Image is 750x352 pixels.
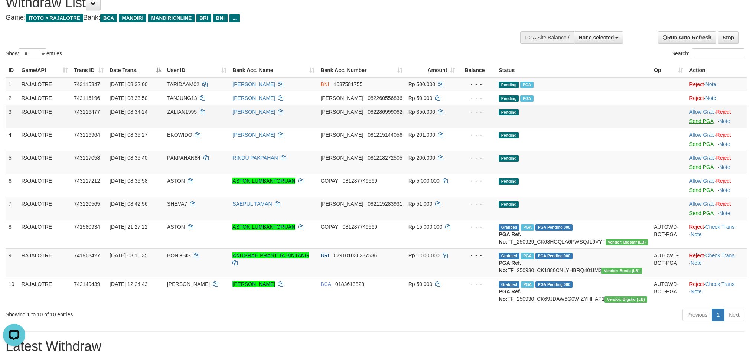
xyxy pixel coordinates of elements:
a: Reject [689,81,704,87]
a: Note [719,118,730,124]
a: Note [705,95,717,101]
span: Grabbed [499,224,519,231]
th: Op: activate to sort column ascending [651,63,686,77]
span: 741903427 [74,252,100,258]
td: · [686,174,747,197]
span: BNI [213,14,228,22]
span: 743116196 [74,95,100,101]
span: Rp 50.000 [408,95,433,101]
span: [DATE] 08:34:24 [110,109,147,115]
a: Note [691,231,702,237]
span: [DATE] 12:24:43 [110,281,147,287]
div: - - - [461,280,493,288]
span: GOPAY [320,178,338,184]
span: ITOTO > RAJALOTRE [26,14,83,22]
div: - - - [461,223,493,231]
td: · [686,105,747,128]
span: Copy 0183613828 to clipboard [335,281,364,287]
a: Note [719,141,730,147]
span: Copy 081215144056 to clipboard [368,132,402,138]
a: Allow Grab [689,109,714,115]
span: Copy 081287749569 to clipboard [343,178,377,184]
span: Pending [499,132,519,138]
a: Reject [689,252,704,258]
td: AUTOWD-BOT-PGA [651,248,686,277]
td: RAJALOTRE [19,174,71,197]
a: Allow Grab [689,201,714,207]
td: 7 [6,197,19,220]
span: Copy 082115283931 to clipboard [368,201,402,207]
span: 741580934 [74,224,100,230]
span: Pending [499,82,519,88]
button: Open LiveChat chat widget [3,3,25,25]
span: 743116477 [74,109,100,115]
div: PGA Site Balance / [520,31,574,44]
span: None selected [579,35,614,40]
span: PGA Pending [535,253,573,259]
td: RAJALOTRE [19,248,71,277]
span: PGA [520,95,533,102]
span: Rp 500.000 [408,81,435,87]
span: [DATE] 08:42:56 [110,201,147,207]
span: Rp 50.000 [408,281,433,287]
span: [PERSON_NAME] [320,95,363,101]
span: PGA Pending [535,224,573,231]
span: Copy 081287749569 to clipboard [343,224,377,230]
th: Amount: activate to sort column ascending [405,63,459,77]
span: BCA [320,281,331,287]
a: Check Trans [705,252,735,258]
span: [DATE] 03:16:35 [110,252,147,258]
span: [DATE] 08:33:50 [110,95,147,101]
a: Reject [716,132,731,138]
span: 742149439 [74,281,100,287]
span: PGA Pending [535,281,573,288]
span: [DATE] 08:35:40 [110,155,147,161]
label: Show entries [6,48,62,59]
div: - - - [461,252,493,259]
td: 6 [6,174,19,197]
th: Status [496,63,651,77]
a: Reject [689,281,704,287]
a: Note [719,187,730,193]
span: · [689,109,716,115]
a: Reject [716,109,731,115]
span: Rp 1.000.000 [408,252,440,258]
span: Pending [499,155,519,162]
td: · [686,77,747,91]
span: 743120565 [74,201,100,207]
a: Send PGA [689,187,713,193]
td: · · [686,220,747,248]
span: Copy 082286999062 to clipboard [368,109,402,115]
td: 5 [6,151,19,174]
input: Search: [692,48,744,59]
a: ANUGRAH PRASTITA BINTANG [232,252,309,258]
span: Vendor URL: https://dashboard.q2checkout.com/secure [601,268,642,274]
div: - - - [461,131,493,138]
a: Note [691,289,702,294]
select: Showentries [19,48,46,59]
a: ASTON LUMBANTORUAN [232,224,295,230]
a: Allow Grab [689,132,714,138]
a: Reject [716,201,731,207]
div: - - - [461,108,493,115]
th: Trans ID: activate to sort column ascending [71,63,107,77]
span: [PERSON_NAME] [320,201,363,207]
span: ... [229,14,239,22]
td: RAJALOTRE [19,105,71,128]
span: SHEVA7 [167,201,187,207]
span: PGA [520,82,533,88]
span: MANDIRIONLINE [148,14,195,22]
span: · [689,201,716,207]
span: BRI [196,14,211,22]
td: 9 [6,248,19,277]
a: ASTON LUMBANTORUAN [232,178,295,184]
a: [PERSON_NAME] [232,109,275,115]
div: - - - [461,94,493,102]
td: AUTOWD-BOT-PGA [651,277,686,306]
span: ASTON [167,178,185,184]
a: Next [724,309,744,321]
div: - - - [461,177,493,185]
span: BNI [320,81,329,87]
span: Pending [499,95,519,102]
b: PGA Ref. No: [499,231,521,245]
